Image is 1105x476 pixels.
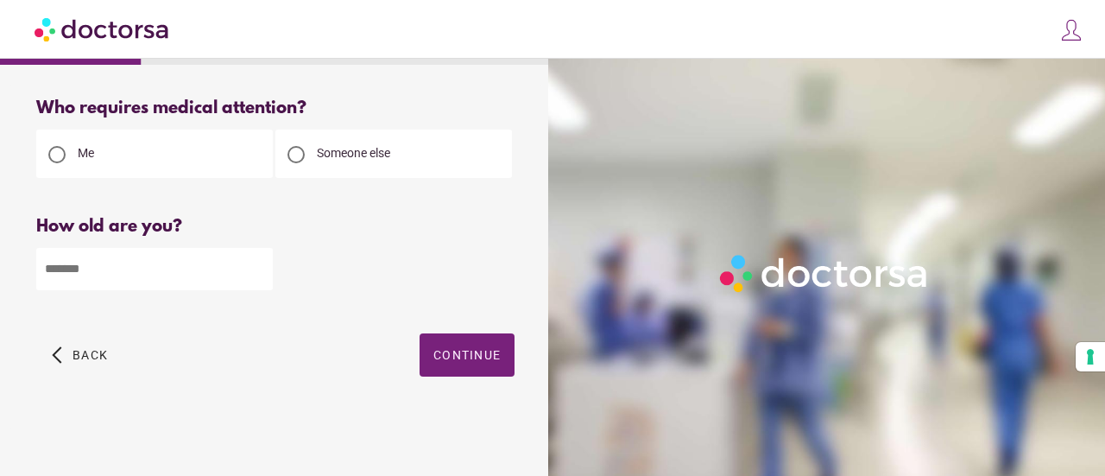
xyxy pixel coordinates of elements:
span: Me [78,146,94,160]
div: Who requires medical attention? [36,98,515,118]
button: arrow_back_ios Back [45,333,115,377]
div: How old are you? [36,217,515,237]
img: icons8-customer-100.png [1059,18,1083,42]
span: Continue [433,348,501,362]
button: Your consent preferences for tracking technologies [1076,342,1105,371]
span: Someone else [317,146,390,160]
button: Continue [420,333,515,377]
img: Logo-Doctorsa-trans-White-partial-flat.png [714,249,935,298]
span: Back [73,348,108,362]
img: Doctorsa.com [35,10,171,48]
